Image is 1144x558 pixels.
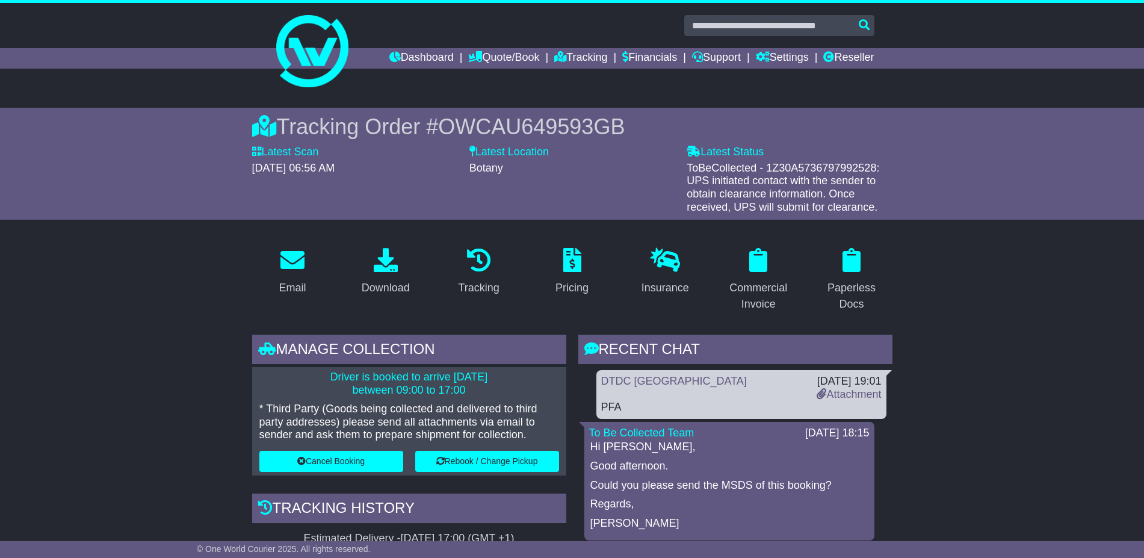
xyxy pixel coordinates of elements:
button: Rebook / Change Pickup [415,451,559,472]
a: To Be Collected Team [589,427,694,439]
div: RECENT CHAT [578,335,892,367]
div: Tracking [458,280,499,296]
p: [PERSON_NAME] [590,517,868,530]
label: Latest Location [469,146,549,159]
label: Latest Scan [252,146,319,159]
p: Good afternoon. [590,460,868,473]
div: Paperless Docs [819,280,885,312]
a: Tracking [450,244,507,300]
span: [DATE] 06:56 AM [252,162,335,174]
a: Attachment [817,388,881,400]
div: Insurance [642,280,689,296]
a: Insurance [634,244,697,300]
a: Download [354,244,418,300]
a: Quote/Book [468,48,539,69]
div: Pricing [555,280,589,296]
a: DTDC [GEOGRAPHIC_DATA] [601,375,747,387]
a: Paperless Docs [811,244,892,317]
div: PFA [601,401,882,414]
a: Settings [756,48,809,69]
div: Email [279,280,306,296]
button: Cancel Booking [259,451,403,472]
span: ToBeCollected - 1Z30A5736797992528: UPS initiated contact with the sender to obtain clearance inf... [687,162,879,213]
div: [DATE] 17:00 (GMT +1) [401,532,515,545]
p: Regards, [590,498,868,511]
span: © One World Courier 2025. All rights reserved. [197,544,371,554]
span: Botany [469,162,503,174]
div: [DATE] 18:15 [805,427,870,440]
p: Hi [PERSON_NAME], [590,441,868,454]
a: Financials [622,48,677,69]
a: Dashboard [389,48,454,69]
label: Latest Status [687,146,764,159]
div: Tracking Order # [252,114,892,140]
div: Commercial Invoice [726,280,791,312]
a: Email [271,244,314,300]
div: Manage collection [252,335,566,367]
p: * Third Party (Goods being collected and delivered to third party addresses) please send all atta... [259,403,559,442]
a: Commercial Invoice [718,244,799,317]
div: Estimated Delivery - [252,532,566,545]
span: OWCAU649593GB [438,114,625,139]
div: Download [362,280,410,296]
a: Reseller [823,48,874,69]
p: Could you please send the MSDS of this booking? [590,479,868,492]
div: [DATE] 19:01 [817,375,881,388]
a: Tracking [554,48,607,69]
a: Support [692,48,741,69]
p: Driver is booked to arrive [DATE] between 09:00 to 17:00 [259,371,559,397]
div: Tracking history [252,494,566,526]
a: Pricing [548,244,596,300]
